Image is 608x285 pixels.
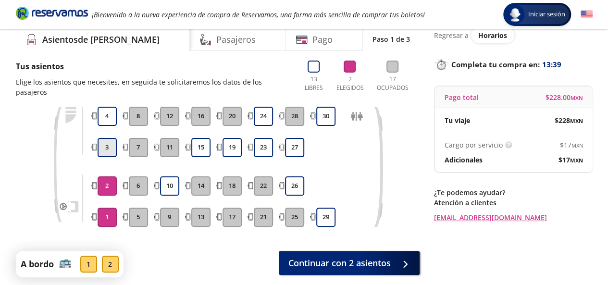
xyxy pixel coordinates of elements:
[316,107,335,126] button: 30
[312,33,333,46] h4: Pago
[285,138,304,157] button: 27
[279,251,420,275] button: Continuar con 2 asientos
[223,176,242,196] button: 18
[160,107,179,126] button: 12
[434,30,469,40] p: Regresar a
[191,107,211,126] button: 16
[478,31,507,40] span: Horarios
[42,33,160,46] h4: Asientos de [PERSON_NAME]
[581,9,593,21] button: English
[16,77,291,97] p: Elige los asientos que necesites, en seguida te solicitaremos los datos de los pasajeros
[129,208,148,227] button: 5
[160,138,179,157] button: 11
[98,176,117,196] button: 2
[570,117,583,124] small: MXN
[285,176,304,196] button: 26
[98,107,117,126] button: 4
[98,138,117,157] button: 3
[445,115,470,125] p: Tu viaje
[21,258,54,271] p: A bordo
[373,75,412,92] p: 17 Ocupados
[191,176,211,196] button: 14
[445,140,503,150] p: Cargo por servicio
[216,33,256,46] h4: Pasajeros
[98,208,117,227] button: 1
[129,138,148,157] button: 7
[316,208,335,227] button: 29
[570,157,583,164] small: MXN
[555,115,583,125] span: $ 228
[191,208,211,227] button: 13
[191,138,211,157] button: 15
[160,208,179,227] button: 9
[129,176,148,196] button: 6
[288,257,391,270] span: Continuar con 2 asientos
[285,208,304,227] button: 25
[102,256,119,273] div: 2
[546,92,583,102] span: $ 228.00
[254,176,273,196] button: 22
[129,107,148,126] button: 8
[223,208,242,227] button: 17
[372,34,410,44] p: Paso 1 de 3
[80,256,97,273] div: 1
[571,142,583,149] small: MXN
[571,94,583,101] small: MXN
[92,10,425,19] em: ¡Bienvenido a la nueva experiencia de compra de Reservamos, una forma más sencilla de comprar tus...
[254,208,273,227] button: 21
[524,10,569,19] span: Iniciar sesión
[434,27,593,43] div: Regresar a ver horarios
[301,75,327,92] p: 13 Libres
[254,138,273,157] button: 23
[434,198,593,208] p: Atención a clientes
[16,6,88,20] i: Brand Logo
[16,61,291,72] p: Tus asientos
[160,176,179,196] button: 10
[223,138,242,157] button: 19
[558,155,583,165] span: $ 17
[445,92,479,102] p: Pago total
[434,187,593,198] p: ¿Te podemos ayudar?
[434,212,593,223] a: [EMAIL_ADDRESS][DOMAIN_NAME]
[445,155,483,165] p: Adicionales
[334,75,366,92] p: 2 Elegidos
[223,107,242,126] button: 20
[285,107,304,126] button: 28
[542,59,561,70] span: 13:39
[434,58,593,71] p: Completa tu compra en :
[254,107,273,126] button: 24
[560,140,583,150] span: $ 17
[16,6,88,23] a: Brand Logo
